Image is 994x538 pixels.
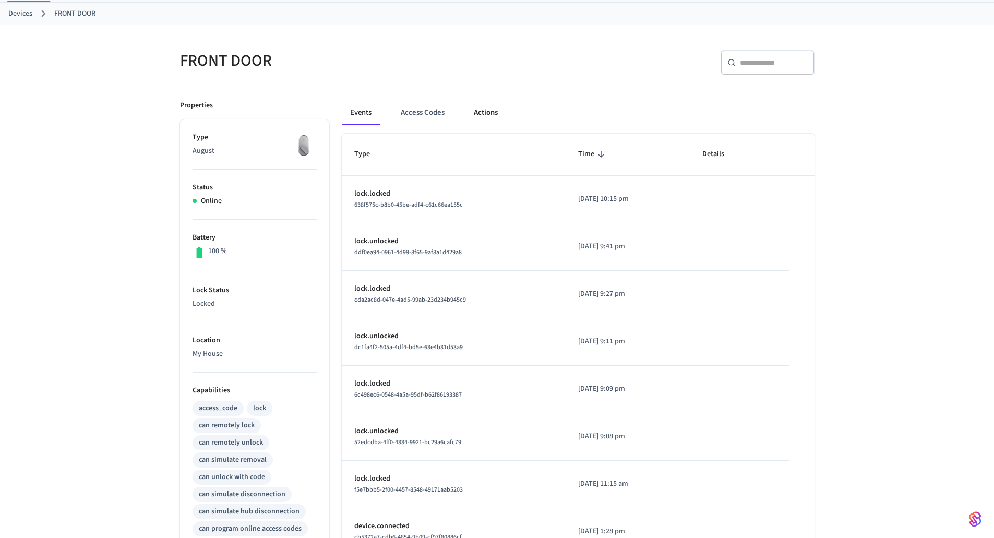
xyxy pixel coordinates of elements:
p: My House [193,349,317,360]
p: Type [193,132,317,143]
p: [DATE] 9:27 pm [578,289,677,300]
div: can remotely lock [199,420,255,431]
button: Actions [465,100,506,125]
p: Properties [180,100,213,111]
p: lock.unlocked [354,331,554,342]
div: can remotely unlock [199,437,263,448]
div: ant example [342,100,815,125]
a: Devices [8,8,32,19]
p: Battery [193,232,317,243]
p: Capabilities [193,385,317,396]
p: lock.locked [354,283,554,294]
p: [DATE] 9:41 pm [578,241,677,252]
img: SeamLogoGradient.69752ec5.svg [969,511,981,528]
p: device.connected [354,521,554,532]
div: can simulate disconnection [199,489,285,500]
div: access_code [199,403,237,414]
div: can simulate removal [199,455,267,465]
span: Time [578,146,608,162]
p: [DATE] 1:28 pm [578,526,677,537]
div: lock [253,403,266,414]
p: August [193,146,317,157]
span: ddf0ea94-0961-4d99-8f65-9af8a1d429a8 [354,248,462,257]
p: [DATE] 11:15 am [578,479,677,489]
p: Online [201,196,222,207]
p: [DATE] 9:08 pm [578,431,677,442]
h5: FRONT DOOR [180,50,491,71]
span: dc1fa4f2-505a-4df4-bd5e-63e4b31d53a9 [354,343,463,352]
p: lock.unlocked [354,426,554,437]
p: [DATE] 9:11 pm [578,336,677,347]
span: 6c498ec6-0548-4a5a-95df-b62f86193387 [354,390,462,399]
p: lock.unlocked [354,236,554,247]
p: [DATE] 10:15 pm [578,194,677,205]
span: 638f575c-b8b0-45be-adf4-c61c66ea155c [354,200,463,209]
p: 100 % [208,246,227,257]
span: Details [702,146,738,162]
p: Lock Status [193,285,317,296]
p: Location [193,335,317,346]
span: cda2ac8d-047e-4ad5-99ab-23d234b945c9 [354,295,466,304]
p: Locked [193,298,317,309]
div: can simulate hub disconnection [199,506,300,517]
img: August Wifi Smart Lock 3rd Gen, Silver, Front [291,132,317,158]
span: 52edcdba-4ff0-4334-9921-bc29a6cafc79 [354,438,461,447]
p: lock.locked [354,188,554,199]
a: FRONT DOOR [54,8,95,19]
button: Events [342,100,380,125]
p: lock.locked [354,473,554,484]
button: Access Codes [392,100,453,125]
p: lock.locked [354,378,554,389]
p: Status [193,182,317,193]
p: [DATE] 9:09 pm [578,384,677,394]
span: f5e7bbb5-2f00-4457-8548-49171aab5203 [354,485,463,494]
span: Type [354,146,384,162]
div: can unlock with code [199,472,265,483]
div: can program online access codes [199,523,302,534]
